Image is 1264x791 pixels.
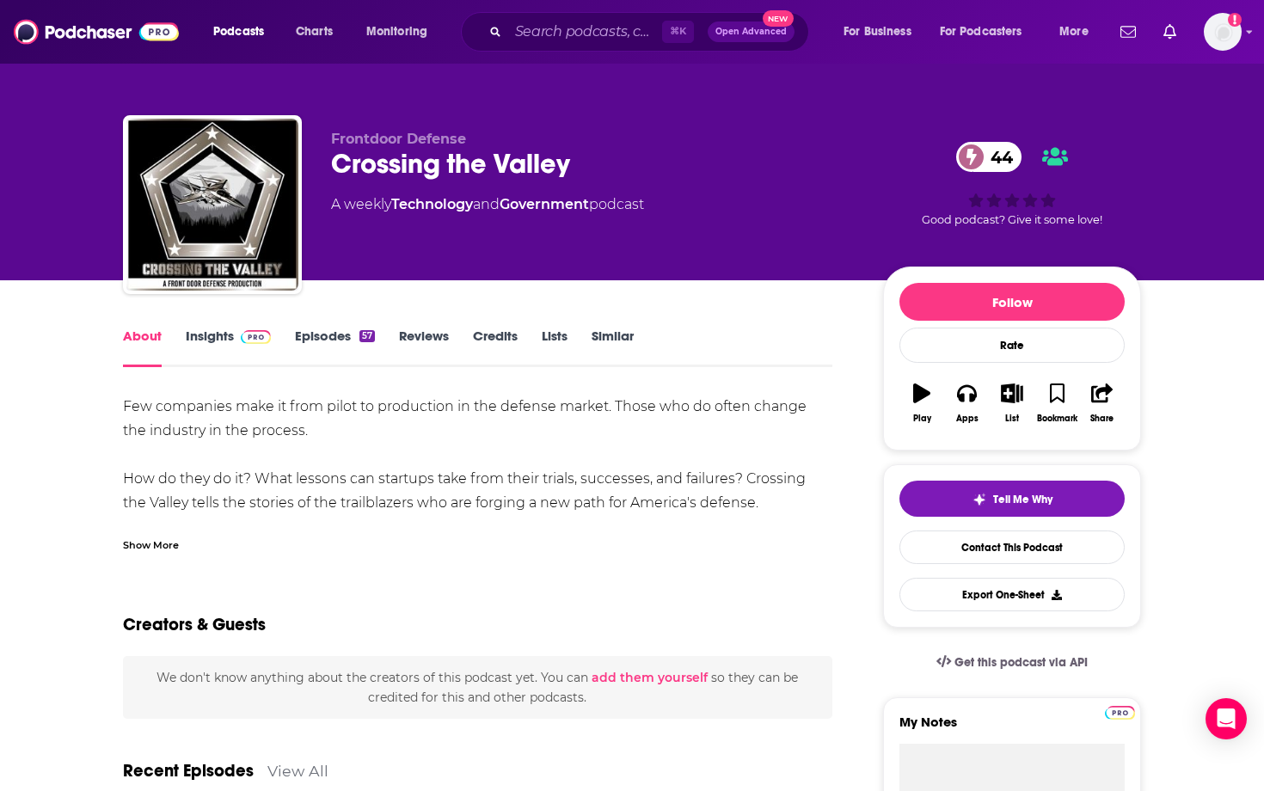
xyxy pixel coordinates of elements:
a: Reviews [399,328,449,367]
a: Charts [285,18,343,46]
a: Government [500,196,589,212]
span: Frontdoor Defense [331,131,466,147]
a: Show notifications dropdown [1114,17,1143,46]
span: For Business [844,20,911,44]
a: Pro website [1105,703,1135,720]
span: Good podcast? Give it some love! [922,213,1102,226]
img: Crossing the Valley [126,119,298,291]
span: We don't know anything about the creators of this podcast yet . You can so they can be credited f... [156,670,798,704]
button: Apps [944,372,989,434]
a: Recent Episodes [123,760,254,782]
svg: Add a profile image [1228,13,1242,27]
a: Contact This Podcast [899,530,1125,564]
a: View All [267,762,328,780]
span: Get this podcast via API [954,655,1088,670]
span: For Podcasters [940,20,1022,44]
button: Share [1080,372,1125,434]
span: and [473,196,500,212]
a: Episodes57 [295,328,375,367]
button: Play [899,372,944,434]
button: Follow [899,283,1125,321]
button: Show profile menu [1204,13,1242,51]
a: Show notifications dropdown [1157,17,1183,46]
button: Export One-Sheet [899,578,1125,611]
div: 44Good podcast? Give it some love! [883,131,1141,237]
div: Search podcasts, credits, & more... [477,12,825,52]
button: Open AdvancedNew [708,21,795,42]
img: Podchaser - Follow, Share and Rate Podcasts [14,15,179,48]
a: Similar [592,328,634,367]
a: Get this podcast via API [923,641,1101,684]
button: open menu [831,18,933,46]
button: Bookmark [1034,372,1079,434]
span: ⌘ K [662,21,694,43]
a: About [123,328,162,367]
button: List [990,372,1034,434]
a: Credits [473,328,518,367]
div: A weekly podcast [331,194,644,215]
div: 57 [359,330,375,342]
span: Monitoring [366,20,427,44]
div: Apps [956,414,979,424]
span: Podcasts [213,20,264,44]
button: open menu [1047,18,1110,46]
img: Podchaser Pro [241,330,271,344]
img: User Profile [1204,13,1242,51]
button: add them yourself [592,671,708,684]
button: open menu [929,18,1047,46]
button: open menu [354,18,450,46]
a: Lists [542,328,568,367]
div: Open Intercom Messenger [1206,698,1247,739]
button: tell me why sparkleTell Me Why [899,481,1125,517]
div: Share [1090,414,1114,424]
label: My Notes [899,714,1125,744]
div: Bookmark [1037,414,1077,424]
span: 44 [973,142,1022,172]
span: Tell Me Why [993,493,1052,506]
a: 44 [956,142,1022,172]
div: Play [913,414,931,424]
span: Logged in as inkhouseNYC [1204,13,1242,51]
button: open menu [201,18,286,46]
img: tell me why sparkle [973,493,986,506]
div: Rate [899,328,1125,363]
span: Open Advanced [715,28,787,36]
span: More [1059,20,1089,44]
div: List [1005,414,1019,424]
input: Search podcasts, credits, & more... [508,18,662,46]
span: Charts [296,20,333,44]
img: Podchaser Pro [1105,706,1135,720]
span: New [763,10,794,27]
a: Technology [391,196,473,212]
a: InsightsPodchaser Pro [186,328,271,367]
div: Few companies make it from pilot to production in the defense market. Those who do often change t... [123,395,832,563]
h2: Creators & Guests [123,614,266,635]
